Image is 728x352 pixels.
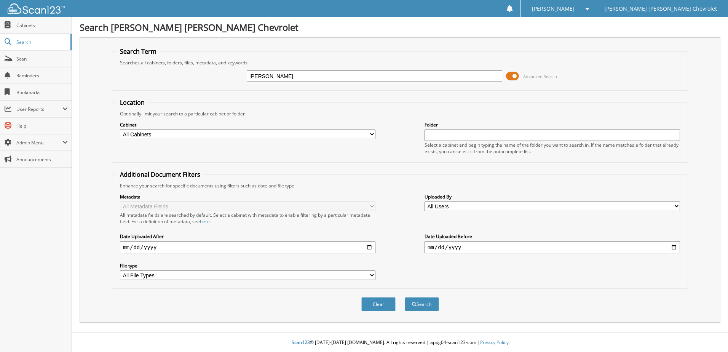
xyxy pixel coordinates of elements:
legend: Additional Document Filters [116,170,204,179]
span: Scan123 [292,339,310,346]
div: Searches all cabinets, folders, files, metadata, and keywords [116,59,684,66]
label: Folder [425,122,680,128]
div: © [DATE]-[DATE] [DOMAIN_NAME]. All rights reserved | appg04-scan123-com | [72,333,728,352]
label: Uploaded By [425,194,680,200]
span: Bookmarks [16,89,68,96]
input: start [120,241,375,253]
legend: Search Term [116,47,160,56]
div: All metadata fields are searched by default. Select a cabinet with metadata to enable filtering b... [120,212,375,225]
span: User Reports [16,106,62,112]
span: Help [16,123,68,129]
span: Scan [16,56,68,62]
span: Search [16,39,67,45]
div: Enhance your search for specific documents using filters such as date and file type. [116,182,684,189]
a: here [200,218,210,225]
label: Metadata [120,194,375,200]
label: Date Uploaded Before [425,233,680,240]
input: end [425,241,680,253]
span: Advanced Search [523,74,557,79]
legend: Location [116,98,148,107]
iframe: Chat Widget [690,315,728,352]
div: Optionally limit your search to a particular cabinet or folder [116,110,684,117]
img: scan123-logo-white.svg [8,3,65,14]
label: Cabinet [120,122,375,128]
label: Date Uploaded After [120,233,375,240]
a: Privacy Policy [480,339,509,346]
div: Select a cabinet and begin typing the name of the folder you want to search in. If the name match... [425,142,680,155]
label: File type [120,262,375,269]
span: [PERSON_NAME] [532,6,575,11]
span: Cabinets [16,22,68,29]
span: [PERSON_NAME] [PERSON_NAME] Chevrolet [604,6,717,11]
span: Reminders [16,72,68,79]
button: Search [405,297,439,311]
h1: Search [PERSON_NAME] [PERSON_NAME] Chevrolet [80,21,720,34]
button: Clear [361,297,396,311]
span: Admin Menu [16,139,62,146]
span: Announcements [16,156,68,163]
